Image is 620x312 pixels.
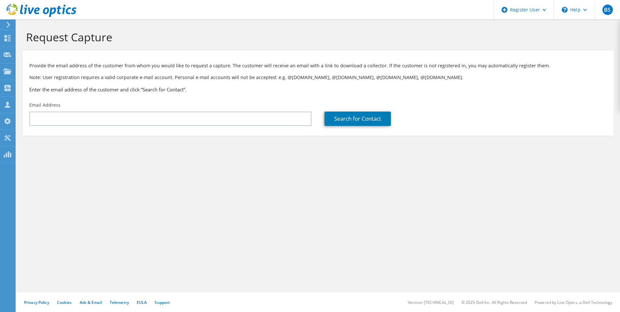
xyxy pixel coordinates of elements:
a: Privacy Policy [24,300,49,305]
h1: Request Capture [26,30,607,44]
p: Note: User registration requires a valid corporate e-mail account. Personal e-mail accounts will ... [29,74,607,81]
li: Version: [TECHNICAL_ID] [408,300,454,305]
a: Support [155,300,170,305]
a: Search for Contact [324,112,391,126]
svg: \n [562,7,568,13]
a: Telemetry [110,300,129,305]
a: Ads & Email [80,300,102,305]
li: © 2025 Dell Inc. All Rights Reserved [462,300,527,305]
a: Cookies [57,300,72,305]
span: BS [602,5,613,15]
h3: Enter the email address of the customer and click “Search for Contact”. [29,86,607,93]
label: Email Address [29,102,61,108]
p: Provide the email address of the customer from whom you would like to request a capture. The cust... [29,62,607,69]
a: EULA [137,300,147,305]
li: Powered by Live Optics, a Dell Technology [535,300,612,305]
